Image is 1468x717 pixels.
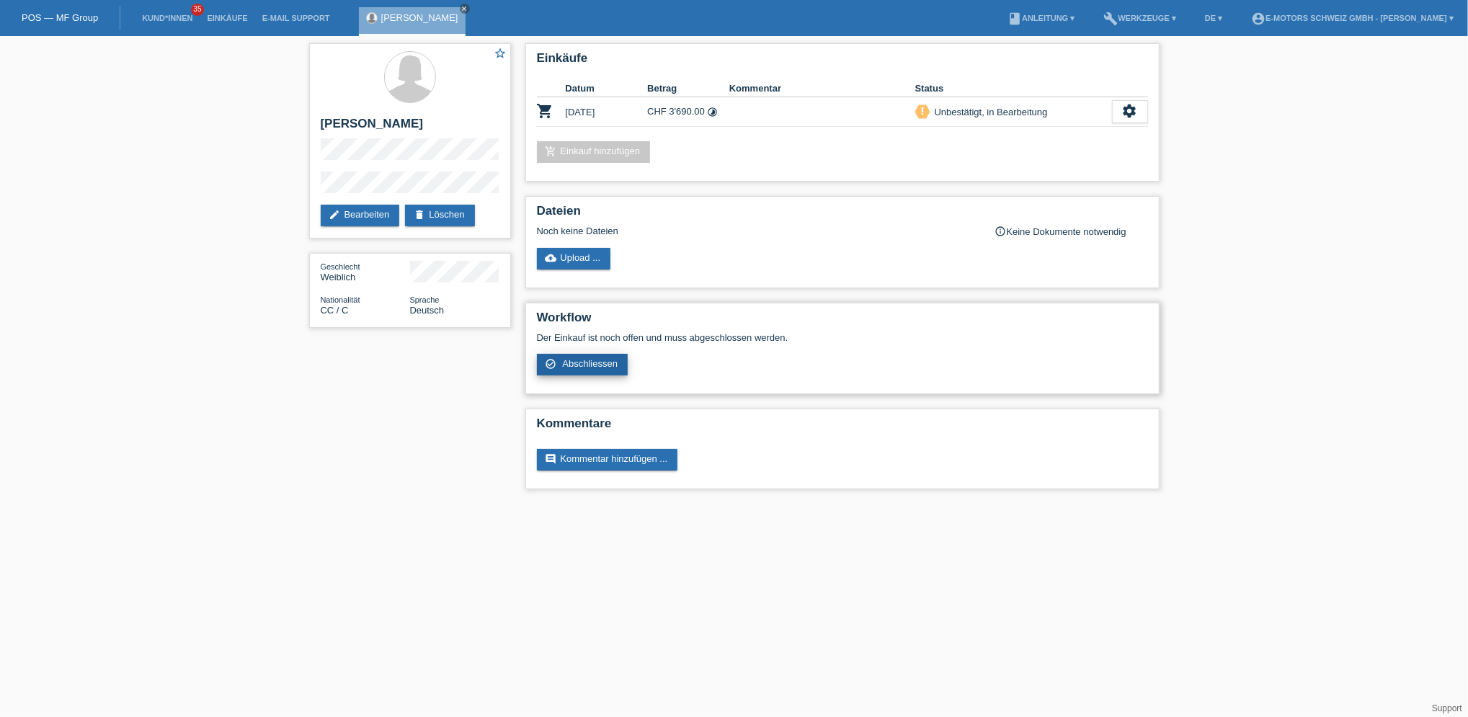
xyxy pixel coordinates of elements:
[537,417,1148,438] h2: Kommentare
[537,141,651,163] a: add_shopping_cartEinkauf hinzufügen
[410,305,445,316] span: Deutsch
[414,209,425,221] i: delete
[200,14,254,22] a: Einkäufe
[546,252,557,264] i: cloud_upload
[1198,14,1229,22] a: DE ▾
[566,80,648,97] th: Datum
[321,295,360,304] span: Nationalität
[729,80,915,97] th: Kommentar
[537,311,1148,332] h2: Workflow
[537,51,1148,73] h2: Einkäufe
[410,295,440,304] span: Sprache
[537,226,977,236] div: Noch keine Dateien
[1007,12,1022,26] i: book
[1122,103,1138,119] i: settings
[1103,12,1118,26] i: build
[494,47,507,60] i: star_border
[1432,703,1462,713] a: Support
[566,97,648,127] td: [DATE]
[494,47,507,62] a: star_border
[1096,14,1183,22] a: buildWerkzeuge ▾
[1000,14,1082,22] a: bookAnleitung ▾
[562,358,618,369] span: Abschliessen
[321,117,499,138] h2: [PERSON_NAME]
[537,332,1148,343] p: Der Einkauf ist noch offen und muss abgeschlossen werden.
[460,4,470,14] a: close
[321,262,360,271] span: Geschlecht
[1244,14,1461,22] a: account_circleE-Motors Schweiz GmbH - [PERSON_NAME] ▾
[381,12,458,23] a: [PERSON_NAME]
[995,226,1007,237] i: info_outline
[329,209,341,221] i: edit
[995,226,1148,237] div: Keine Dokumente notwendig
[321,261,410,282] div: Weiblich
[537,449,678,471] a: commentKommentar hinzufügen ...
[647,80,729,97] th: Betrag
[546,146,557,157] i: add_shopping_cart
[321,305,349,316] span: Kokosinseln / C / 06.01.2007
[537,102,554,120] i: POSP00026152
[321,205,400,226] a: editBearbeiten
[537,354,628,375] a: check_circle_outline Abschliessen
[255,14,337,22] a: E-Mail Support
[537,248,611,270] a: cloud_uploadUpload ...
[546,453,557,465] i: comment
[22,12,98,23] a: POS — MF Group
[915,80,1112,97] th: Status
[1251,12,1265,26] i: account_circle
[546,358,557,370] i: check_circle_outline
[707,107,718,117] i: 24 Raten
[405,205,474,226] a: deleteLöschen
[191,4,204,16] span: 35
[647,97,729,127] td: CHF 3'690.00
[930,104,1048,120] div: Unbestätigt, in Bearbeitung
[135,14,200,22] a: Kund*innen
[917,106,927,116] i: priority_high
[537,204,1148,226] h2: Dateien
[461,5,468,12] i: close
